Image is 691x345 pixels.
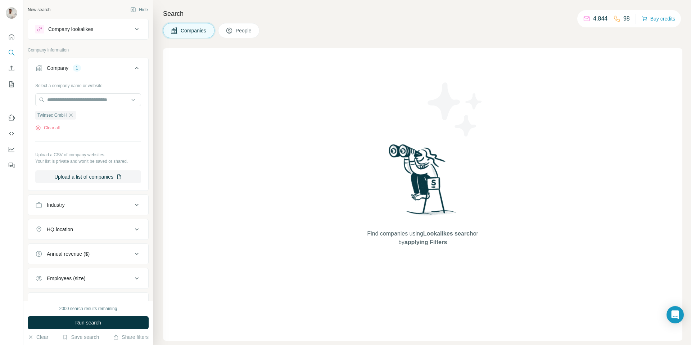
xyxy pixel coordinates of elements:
[181,27,207,34] span: Companies
[59,305,117,312] div: 2000 search results remaining
[62,333,99,341] button: Save search
[6,111,17,124] button: Use Surfe on LinkedIn
[365,229,480,247] span: Find companies using or by
[73,65,81,71] div: 1
[385,142,460,223] img: Surfe Illustration - Woman searching with binoculars
[423,230,473,237] span: Lookalikes search
[236,27,252,34] span: People
[113,333,149,341] button: Share filters
[47,226,73,233] div: HQ location
[28,21,148,38] button: Company lookalikes
[423,77,488,142] img: Surfe Illustration - Stars
[35,158,141,165] p: Your list is private and won't be saved or shared.
[47,275,85,282] div: Employees (size)
[405,239,447,245] span: applying Filters
[47,250,90,257] div: Annual revenue ($)
[28,221,148,238] button: HQ location
[37,112,67,118] span: Twinsec GmbH
[28,6,50,13] div: New search
[28,59,148,80] button: Company1
[35,152,141,158] p: Upload a CSV of company websites.
[47,299,76,306] div: Technologies
[28,333,48,341] button: Clear
[6,62,17,75] button: Enrich CSV
[28,245,148,263] button: Annual revenue ($)
[593,14,608,23] p: 4,844
[6,46,17,59] button: Search
[28,47,149,53] p: Company information
[6,159,17,172] button: Feedback
[28,316,149,329] button: Run search
[35,170,141,183] button: Upload a list of companies
[6,127,17,140] button: Use Surfe API
[75,319,101,326] span: Run search
[6,7,17,19] img: Avatar
[6,78,17,91] button: My lists
[35,125,60,131] button: Clear all
[28,294,148,312] button: Technologies
[47,64,68,72] div: Company
[667,306,684,323] div: Open Intercom Messenger
[623,14,630,23] p: 98
[28,270,148,287] button: Employees (size)
[642,14,675,24] button: Buy credits
[35,80,141,89] div: Select a company name or website
[6,143,17,156] button: Dashboard
[6,30,17,43] button: Quick start
[47,201,65,209] div: Industry
[28,196,148,214] button: Industry
[48,26,93,33] div: Company lookalikes
[163,9,682,19] h4: Search
[125,4,153,15] button: Hide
